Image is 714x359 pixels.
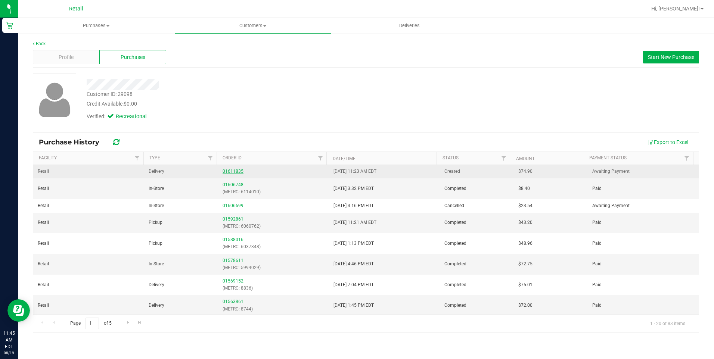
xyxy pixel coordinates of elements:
a: Go to the last page [134,318,145,328]
span: Retail [38,281,49,288]
p: (METRC: 8744) [223,306,325,313]
span: [DATE] 3:16 PM EDT [333,202,374,209]
p: (METRC: 6114010) [223,188,325,196]
span: Awaiting Payment [592,168,630,175]
a: Date/Time [333,156,356,161]
a: 01606748 [223,182,243,187]
span: Completed [444,302,466,309]
a: 01588016 [223,237,243,242]
span: Retail [38,185,49,192]
a: Deliveries [331,18,488,34]
div: Verified: [87,113,146,121]
span: Cancelled [444,202,464,209]
span: Deliveries [389,22,430,29]
span: Page of 5 [64,318,118,329]
span: $72.75 [518,260,533,268]
span: In-Store [149,185,164,192]
a: Type [149,155,160,160]
span: Completed [444,185,466,192]
span: Retail [38,302,49,309]
span: 1 - 20 of 83 items [644,318,691,329]
span: Retail [38,219,49,226]
span: Completed [444,260,466,268]
span: $74.90 [518,168,533,175]
p: (METRC: 5994029) [223,264,325,271]
span: Retail [69,6,83,12]
span: Delivery [149,302,164,309]
a: Filter [314,152,326,165]
span: [DATE] 11:21 AM EDT [333,219,376,226]
a: Go to the next page [122,318,133,328]
p: (METRC: 6060762) [223,223,325,230]
span: In-Store [149,202,164,209]
span: Completed [444,281,466,288]
span: Created [444,168,460,175]
p: (METRC: 8836) [223,285,325,292]
button: Start New Purchase [643,51,699,63]
span: Awaiting Payment [592,202,630,209]
a: 01578611 [223,258,243,263]
span: [DATE] 4:46 PM EDT [333,260,374,268]
span: Purchases [121,53,145,61]
span: Delivery [149,281,164,288]
p: (METRC: 6037348) [223,243,325,250]
span: [DATE] 1:45 PM EDT [333,302,374,309]
span: $0.00 [124,101,137,107]
a: Filter [204,152,217,165]
span: Paid [592,281,602,288]
span: [DATE] 1:13 PM EDT [333,240,374,247]
span: Start New Purchase [648,54,694,60]
span: Retail [38,168,49,175]
a: 01569152 [223,278,243,284]
span: $48.96 [518,240,533,247]
span: $75.01 [518,281,533,288]
span: Retail [38,202,49,209]
span: In-Store [149,260,164,268]
span: $23.54 [518,202,533,209]
a: Filter [131,152,143,165]
p: 11:45 AM EDT [3,330,15,350]
span: Hi, [PERSON_NAME]! [651,6,700,12]
span: Customers [175,22,330,29]
span: Recreational [116,113,146,121]
span: Profile [59,53,74,61]
input: 1 [86,318,99,329]
a: Back [33,41,46,46]
a: Customers [174,18,331,34]
span: [DATE] 11:23 AM EDT [333,168,376,175]
span: $8.40 [518,185,530,192]
span: Retail [38,240,49,247]
a: Facility [39,155,57,160]
span: Pickup [149,240,162,247]
a: 01563861 [223,299,243,304]
div: Credit Available: [87,100,414,108]
a: Purchases [18,18,174,34]
span: Paid [592,260,602,268]
span: Paid [592,240,602,247]
span: Retail [38,260,49,268]
span: Paid [592,185,602,192]
a: Order ID [223,155,242,160]
img: user-icon.png [35,81,74,119]
span: Purchases [18,22,174,29]
a: 01592861 [223,216,243,222]
span: Purchase History [39,138,107,146]
span: Completed [444,240,466,247]
span: Paid [592,302,602,309]
a: Payment Status [589,155,627,160]
inline-svg: Retail [6,22,13,29]
a: Amount [516,156,535,161]
p: 08/19 [3,350,15,356]
a: 01606699 [223,203,243,208]
span: Paid [592,219,602,226]
span: Completed [444,219,466,226]
a: Status [443,155,459,160]
a: Filter [497,152,510,165]
span: Pickup [149,219,162,226]
iframe: Resource center [7,299,30,322]
a: 01611835 [223,169,243,174]
a: Filter [681,152,693,165]
button: Export to Excel [643,136,693,149]
span: $43.20 [518,219,533,226]
span: [DATE] 7:04 PM EDT [333,281,374,288]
